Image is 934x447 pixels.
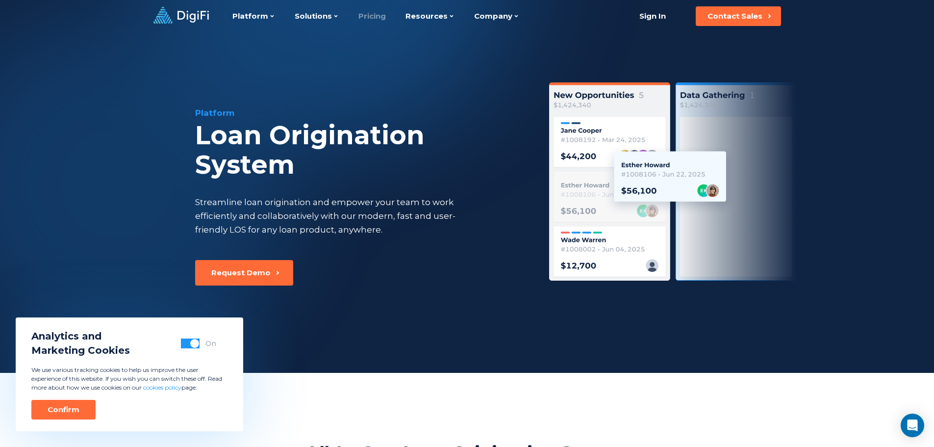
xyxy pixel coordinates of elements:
button: Contact Sales [696,6,781,26]
div: Contact Sales [707,11,762,21]
a: Sign In [628,6,678,26]
span: Marketing Cookies [31,343,130,358]
span: Analytics and [31,329,130,343]
button: Confirm [31,400,96,420]
div: Request Demo [211,268,271,278]
div: Open Intercom Messenger [901,414,924,437]
div: Streamline loan origination and empower your team to work efficiently and collaboratively with ou... [195,195,474,237]
div: Confirm [48,405,79,415]
p: We use various tracking cookies to help us improve the user experience of this website. If you wi... [31,366,227,392]
div: On [205,339,216,348]
div: Loan Origination System [195,121,525,180]
div: Platform [195,107,525,119]
a: cookies policy [143,384,181,391]
button: Request Demo [195,260,293,286]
